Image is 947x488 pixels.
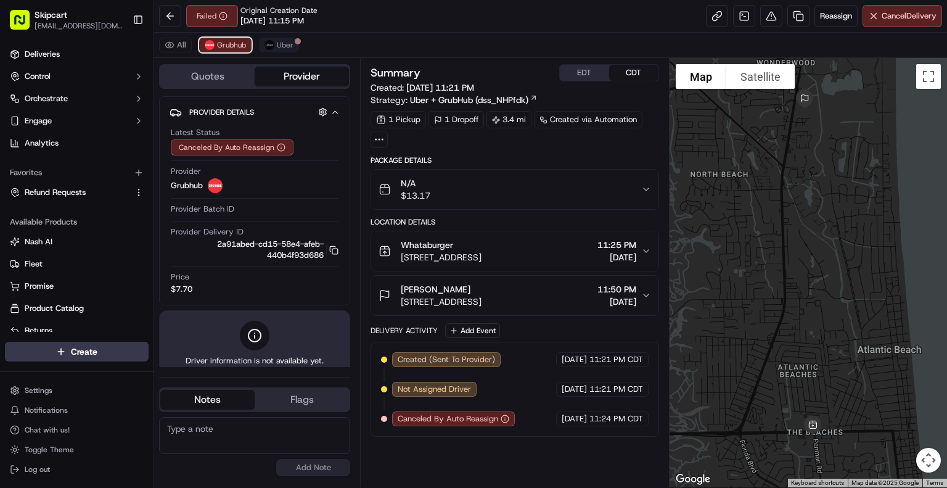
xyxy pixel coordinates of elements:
[10,325,144,336] a: Returns
[255,390,349,410] button: Flags
[597,283,636,296] span: 11:50 PM
[882,10,937,22] span: Cancel Delivery
[12,276,22,286] div: 📗
[109,191,134,201] span: [DATE]
[406,82,474,93] span: [DATE] 11:21 PM
[562,384,587,395] span: [DATE]
[25,303,84,314] span: Product Catalog
[863,5,942,27] button: CancelDelivery
[26,117,48,139] img: 5e9a9d7314ff4150bce227a61376b483.jpg
[398,354,495,365] span: Created (Sent To Provider)
[926,479,943,486] a: Terms (opens in new tab)
[371,231,658,271] button: Whataburger[STREET_ADDRESS]11:25 PM[DATE]
[99,270,203,292] a: 💻API Documentation
[916,64,941,89] button: Toggle fullscreen view
[25,325,52,336] span: Returns
[208,178,223,193] img: 5e692f75ce7d37001a5d71f1
[12,117,35,139] img: 1736555255976-a54dd68f-1ca7-489b-9aae-adbdc363a1c4
[673,471,713,487] a: Open this area in Google Maps (opens a new window)
[160,67,255,86] button: Quotes
[189,107,254,117] span: Provider Details
[5,5,128,35] button: Skipcart[EMAIL_ADDRESS][DOMAIN_NAME]
[5,276,149,296] button: Promise
[5,67,149,86] button: Control
[10,303,144,314] a: Product Catalog
[589,354,643,365] span: 11:21 PM CDT
[534,111,642,128] a: Created via Automation
[25,281,54,292] span: Promise
[10,258,144,270] a: Fleet
[5,382,149,399] button: Settings
[371,81,474,94] span: Created:
[371,217,659,227] div: Location Details
[38,224,131,234] span: Wisdom [PERSON_NAME]
[25,386,52,395] span: Settings
[240,15,304,27] span: [DATE] 11:15 PM
[401,283,470,296] span: [PERSON_NAME]
[87,305,149,315] a: Powered byPylon
[5,111,149,131] button: Engage
[562,413,587,424] span: [DATE]
[171,180,203,191] span: Grubhub
[38,191,100,201] span: [PERSON_NAME]
[5,163,149,183] div: Favorites
[916,448,941,473] button: Map camera controls
[12,49,224,68] p: Welcome 👋
[12,179,32,199] img: Jonathan Mireles
[562,354,587,365] span: [DATE]
[277,40,293,50] span: Uber
[171,204,234,215] span: Provider Batch ID
[25,71,51,82] span: Control
[217,40,246,50] span: Grubhub
[371,276,658,315] button: [PERSON_NAME][STREET_ADDRESS]11:50 PM[DATE]
[171,127,219,138] span: Latest Status
[171,284,192,295] span: $7.70
[25,236,52,247] span: Nash AI
[210,121,224,136] button: Start new chat
[186,355,324,366] span: Driver information is not available yet.
[371,111,426,128] div: 1 Pickup
[5,133,149,153] a: Analytics
[25,225,35,234] img: 1736555255976-a54dd68f-1ca7-489b-9aae-adbdc363a1c4
[141,224,166,234] span: [DATE]
[35,21,123,31] button: [EMAIL_ADDRESS][DOMAIN_NAME]
[5,299,149,318] button: Product Catalog
[401,251,482,263] span: [STREET_ADDRESS]
[171,239,338,261] button: 2a91abed-cd15-58e4-afeb-440b4f93d686
[186,5,238,27] button: Failed
[25,138,59,149] span: Analytics
[12,212,32,236] img: Wisdom Oko
[5,254,149,274] button: Fleet
[371,67,420,78] h3: Summary
[25,49,60,60] span: Deliveries
[25,405,68,415] span: Notifications
[259,38,299,52] button: Uber
[851,479,919,486] span: Map data ©2025 Google
[35,9,67,21] button: Skipcart
[5,461,149,478] button: Log out
[371,170,658,209] button: N/A$13.17
[12,160,83,170] div: Past conversations
[5,421,149,439] button: Chat with us!
[32,79,222,92] input: Got a question? Start typing here...
[10,281,144,292] a: Promise
[597,296,636,308] span: [DATE]
[5,342,149,362] button: Create
[71,345,97,358] span: Create
[486,111,531,128] div: 3.4 mi
[10,236,144,247] a: Nash AI
[445,323,500,338] button: Add Event
[102,191,107,201] span: •
[55,130,170,139] div: We're available if you need us!
[597,251,636,263] span: [DATE]
[790,85,819,114] div: 2
[673,471,713,487] img: Google
[676,64,726,89] button: Show street map
[398,413,498,424] span: Canceled By Auto Reassign
[171,139,293,155] button: Canceled By Auto Reassign
[199,38,252,52] button: Grubhub
[171,271,189,283] span: Price
[371,94,538,106] div: Strategy:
